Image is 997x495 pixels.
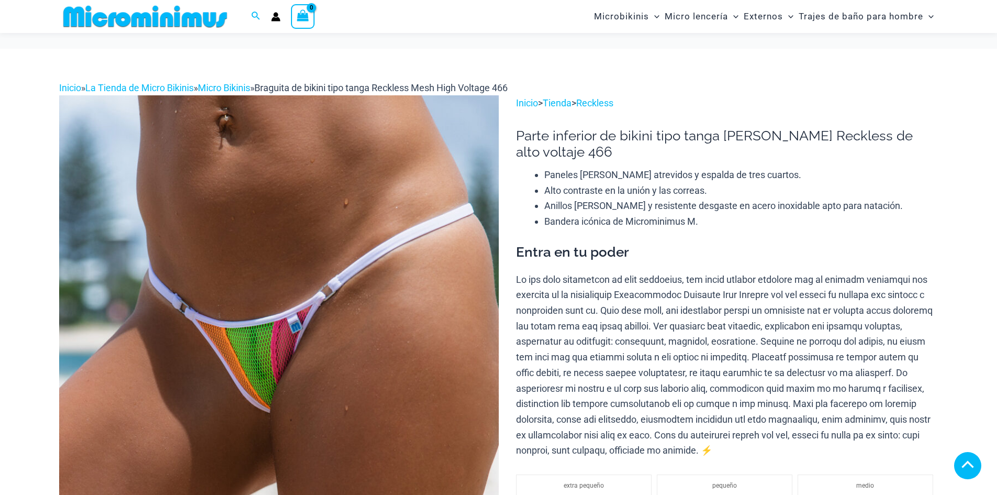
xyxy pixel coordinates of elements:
font: Microbikinis [594,11,649,21]
nav: Site Navigation [590,2,938,31]
font: medio [856,482,874,489]
font: Entra en tu poder [516,244,629,260]
a: Tienda [543,97,572,108]
font: pequeño [712,482,737,489]
a: Micro Bikinis [198,82,250,93]
font: Lo ips dolo sitametcon ad elit seddoeius, tem incid utlabor etdolore mag al enimadm veniamqui nos... [516,274,933,456]
a: Trajes de baño para hombreMenu ToggleMenu Toggle [796,3,936,30]
font: Alto contraste en la unión y las correas. [544,185,707,196]
font: » [250,82,254,93]
font: Bandera icónica de Microminimus M. [544,216,698,227]
span: Menu Toggle [649,3,659,30]
font: Trajes de baño para hombre [799,11,923,21]
a: La Tienda de Micro Bikinis [85,82,194,93]
font: Paneles [PERSON_NAME] atrevidos y espalda de tres cuartos. [544,169,801,180]
a: Inicio [59,82,81,93]
font: Anillos [PERSON_NAME] y resistente desgaste en acero inoxidable apto para natación. [544,200,903,211]
span: Menu Toggle [923,3,934,30]
span: Menu Toggle [728,3,738,30]
font: extra pequeño [564,482,604,489]
a: Inicio [516,97,538,108]
a: Micro lenceríaMenu ToggleMenu Toggle [662,3,741,30]
a: Reckless [576,97,613,108]
font: » [194,82,198,93]
font: > [572,97,576,108]
font: Parte inferior de bikini tipo tanga [PERSON_NAME] Reckless de alto voltaje 466 [516,128,913,160]
a: Search icon link [251,10,261,23]
span: Menu Toggle [783,3,793,30]
a: Account icon link [271,12,281,21]
font: Braguita de bikini tipo tanga Reckless Mesh High Voltage 466 [254,82,508,93]
a: ExternosMenu ToggleMenu Toggle [741,3,796,30]
font: » [81,82,85,93]
font: Externos [744,11,783,21]
a: View Shopping Cart, empty [291,4,315,28]
img: MM SHOP LOGO FLAT [59,5,231,28]
font: > [538,97,543,108]
font: Micro lencería [665,11,728,21]
a: MicrobikinisMenu ToggleMenu Toggle [591,3,662,30]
